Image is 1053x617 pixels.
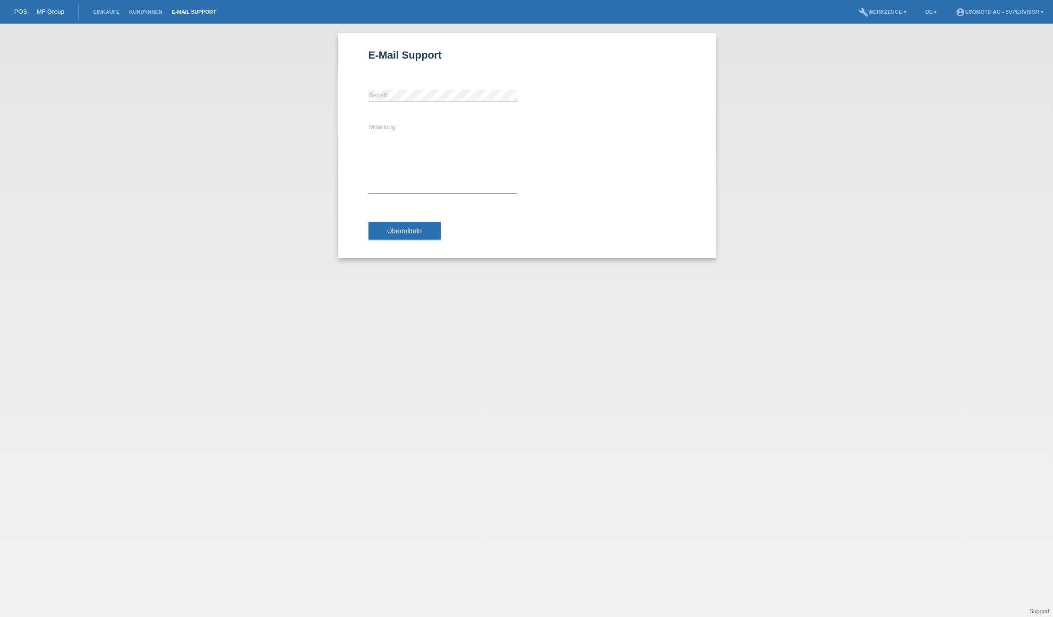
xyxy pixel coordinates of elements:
[387,227,422,235] span: Übermitteln
[368,49,685,61] h1: E-Mail Support
[859,8,868,17] i: build
[951,9,1048,15] a: account_circleEsomoto AG - Supervisor ▾
[167,9,221,15] a: E-Mail Support
[921,9,942,15] a: DE ▾
[14,8,64,15] a: POS — MF Group
[1029,608,1049,615] a: Support
[368,222,441,240] button: Übermitteln
[88,9,124,15] a: Einkäufe
[124,9,167,15] a: Kund*innen
[956,8,965,17] i: account_circle
[854,9,911,15] a: buildWerkzeuge ▾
